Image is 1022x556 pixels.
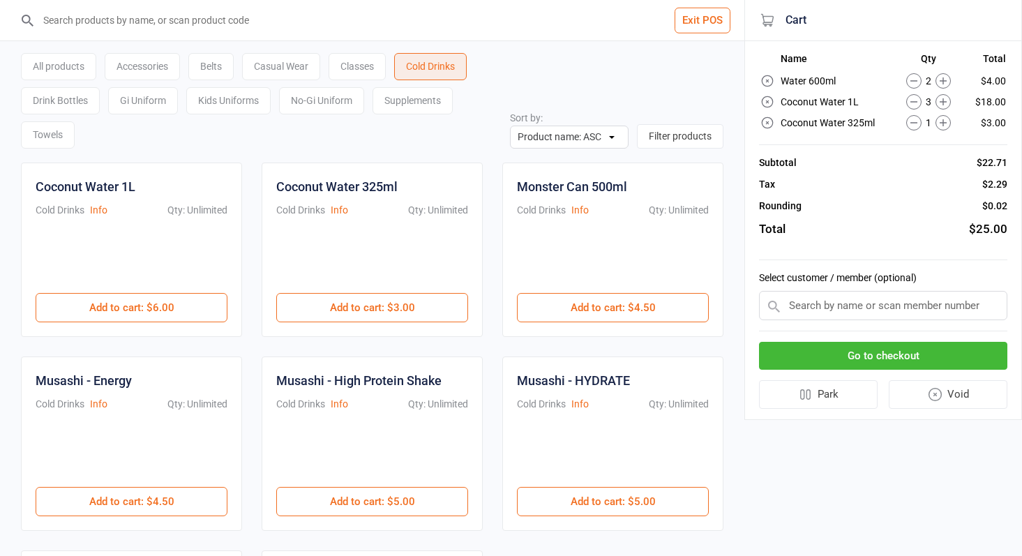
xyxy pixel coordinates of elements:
[759,220,786,239] div: Total
[781,113,892,133] td: Coconut Water 325ml
[21,53,96,80] div: All products
[408,203,468,218] div: Qty: Unlimited
[276,203,325,218] div: Cold Drinks
[517,177,627,196] div: Monster Can 500ml
[517,371,630,390] div: Musashi - HYDRATE
[759,291,1007,320] input: Search by name or scan member number
[893,115,963,130] div: 1
[36,487,227,516] button: Add to cart: $4.50
[965,92,1006,112] td: $18.00
[21,87,100,114] div: Drink Bottles
[21,121,75,149] div: Towels
[781,92,892,112] td: Coconut Water 1L
[965,71,1006,91] td: $4.00
[36,177,135,196] div: Coconut Water 1L
[982,199,1007,213] div: $0.02
[510,112,543,123] label: Sort by:
[331,203,348,218] button: Info
[965,113,1006,133] td: $3.00
[517,203,566,218] div: Cold Drinks
[108,87,178,114] div: Gi Uniform
[517,487,709,516] button: Add to cart: $5.00
[36,397,84,412] div: Cold Drinks
[276,371,442,390] div: Musashi - High Protein Shake
[675,8,730,33] button: Exit POS
[517,293,709,322] button: Add to cart: $4.50
[331,397,348,412] button: Info
[977,156,1007,170] div: $22.71
[279,87,364,114] div: No-Gi Uniform
[36,371,132,390] div: Musashi - Energy
[571,203,589,218] button: Info
[759,380,878,409] button: Park
[329,53,386,80] div: Classes
[781,71,892,91] td: Water 600ml
[90,203,107,218] button: Info
[649,397,709,412] div: Qty: Unlimited
[36,203,84,218] div: Cold Drinks
[36,293,227,322] button: Add to cart: $6.00
[186,87,271,114] div: Kids Uniforms
[893,94,963,110] div: 3
[276,293,468,322] button: Add to cart: $3.00
[893,73,963,89] div: 2
[276,397,325,412] div: Cold Drinks
[759,156,797,170] div: Subtotal
[759,342,1007,370] button: Go to checkout
[759,177,775,192] div: Tax
[893,53,963,70] th: Qty
[759,199,802,213] div: Rounding
[649,203,709,218] div: Qty: Unlimited
[571,397,589,412] button: Info
[759,271,1007,285] label: Select customer / member (optional)
[408,397,468,412] div: Qty: Unlimited
[394,53,467,80] div: Cold Drinks
[242,53,320,80] div: Casual Wear
[373,87,453,114] div: Supplements
[90,397,107,412] button: Info
[781,53,892,70] th: Name
[276,487,468,516] button: Add to cart: $5.00
[276,177,398,196] div: Coconut Water 325ml
[889,380,1008,409] button: Void
[517,397,566,412] div: Cold Drinks
[167,203,227,218] div: Qty: Unlimited
[637,124,723,149] button: Filter products
[965,53,1006,70] th: Total
[167,397,227,412] div: Qty: Unlimited
[105,53,180,80] div: Accessories
[188,53,234,80] div: Belts
[982,177,1007,192] div: $2.29
[969,220,1007,239] div: $25.00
